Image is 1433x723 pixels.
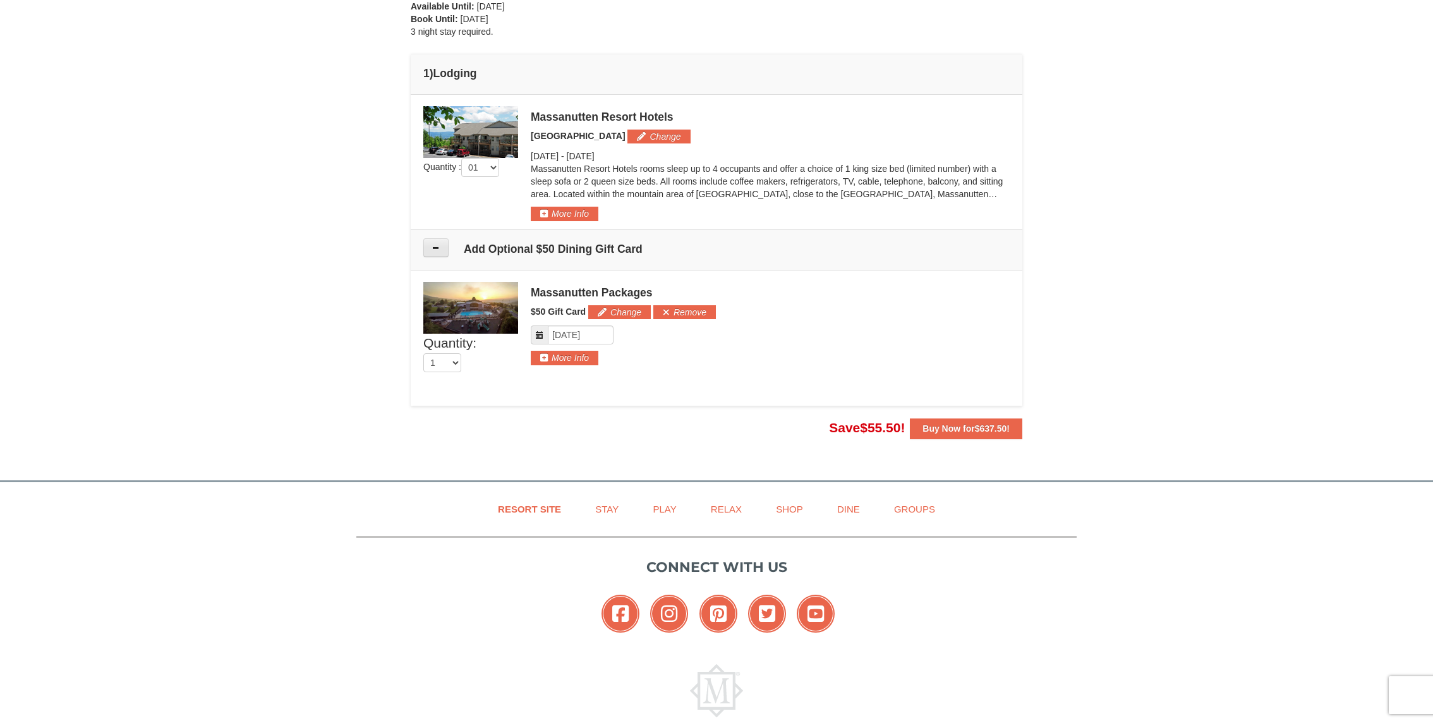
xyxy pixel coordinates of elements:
[910,418,1022,439] button: Buy Now for$637.50!
[531,207,598,221] button: More Info
[531,162,1010,200] p: Massanutten Resort Hotels rooms sleep up to 4 occupants and offer a choice of 1 king size bed (li...
[878,495,951,523] a: Groups
[531,111,1010,123] div: Massanutten Resort Hotels
[356,557,1077,578] p: Connect with us
[760,495,819,523] a: Shop
[829,420,905,435] span: Save !
[567,151,595,161] span: [DATE]
[423,162,499,172] span: Quantity :
[975,423,1007,434] span: $637.50
[821,495,876,523] a: Dine
[531,307,586,317] span: $50 Gift Card
[922,423,1010,434] strong: Buy Now for !
[430,67,433,80] span: )
[627,130,690,143] button: Change
[411,14,458,24] strong: Book Until:
[588,305,651,319] button: Change
[411,1,475,11] strong: Available Until:
[477,1,505,11] span: [DATE]
[653,305,716,319] button: Remove
[690,664,743,717] img: Massanutten Resort Logo
[423,243,1010,255] h4: Add Optional $50 Dining Gift Card
[579,495,634,523] a: Stay
[860,420,900,435] span: $55.50
[423,336,476,350] span: Quantity:
[531,131,626,141] span: [GEOGRAPHIC_DATA]
[423,106,518,158] img: 19219026-1-e3b4ac8e.jpg
[531,151,559,161] span: [DATE]
[531,351,598,365] button: More Info
[482,495,577,523] a: Resort Site
[423,67,1010,80] h4: 1 Lodging
[561,151,564,161] span: -
[695,495,758,523] a: Relax
[461,14,488,24] span: [DATE]
[531,286,1010,299] div: Massanutten Packages
[411,27,493,37] span: 3 night stay required.
[423,282,518,334] img: 6619879-1.jpg
[637,495,692,523] a: Play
